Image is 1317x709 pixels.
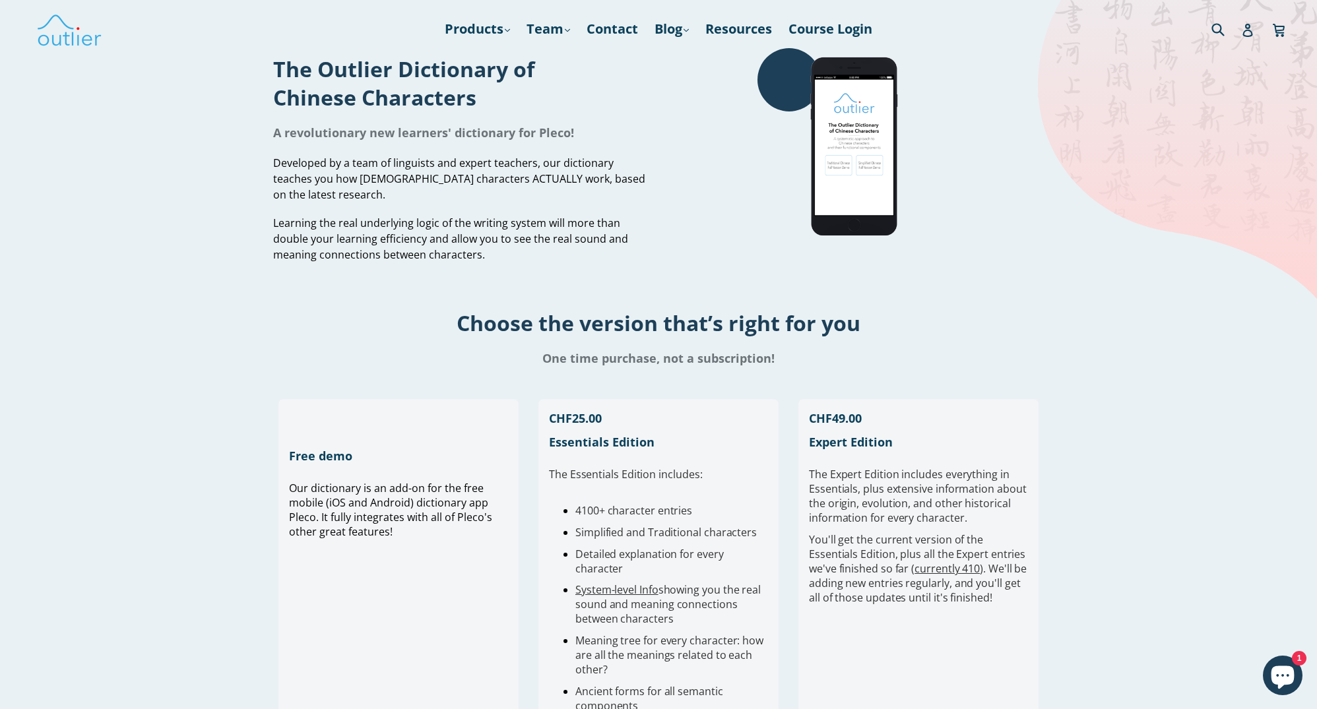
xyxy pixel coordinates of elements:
[273,156,645,202] span: Developed by a team of linguists and expert teachers, our dictionary teaches you how [DEMOGRAPHIC...
[549,434,768,450] h1: Essentials Edition
[438,17,517,41] a: Products
[809,467,951,481] span: The Expert Edition includes e
[273,125,649,140] h1: A revolutionary new learners' dictionary for Pleco!
[1259,656,1306,698] inbox-online-store-chat: Shopify online store chat
[289,481,492,539] span: Our dictionary is an add-on for the free mobile (iOS and Android) dictionary app Pleco. It fully ...
[575,582,761,626] span: showing you the real sound and meaning connections between characters
[273,55,649,111] h1: The Outlier Dictionary of Chinese Characters
[289,448,508,464] h1: Free demo
[575,503,692,518] span: 4100+ character entries
[575,582,658,597] a: System-level Info
[580,17,645,41] a: Contact
[36,10,102,48] img: Outlier Linguistics
[575,633,763,677] span: Meaning tree for every character: how are all the meanings related to each other?
[549,410,602,426] span: CHF25.00
[1208,15,1244,42] input: Search
[520,17,577,41] a: Team
[809,467,1026,525] span: verything in Essentials, plus extensive information about the origin, evolution, and other histor...
[809,410,862,426] span: CHF49.00
[915,561,980,576] a: currently 410
[809,532,1027,605] span: You'll get the current version of the Essentials Edition, plus all the Expert entries we've finis...
[549,467,702,481] span: The Essentials Edition includes:
[809,434,1028,450] h1: Expert Edition
[782,17,879,41] a: Course Login
[575,525,757,539] span: Simplified and Traditional characters
[648,17,695,41] a: Blog
[699,17,779,41] a: Resources
[273,216,628,262] span: Learning the real underlying logic of the writing system will more than double your learning effi...
[575,547,724,576] span: Detailed explanation for every character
